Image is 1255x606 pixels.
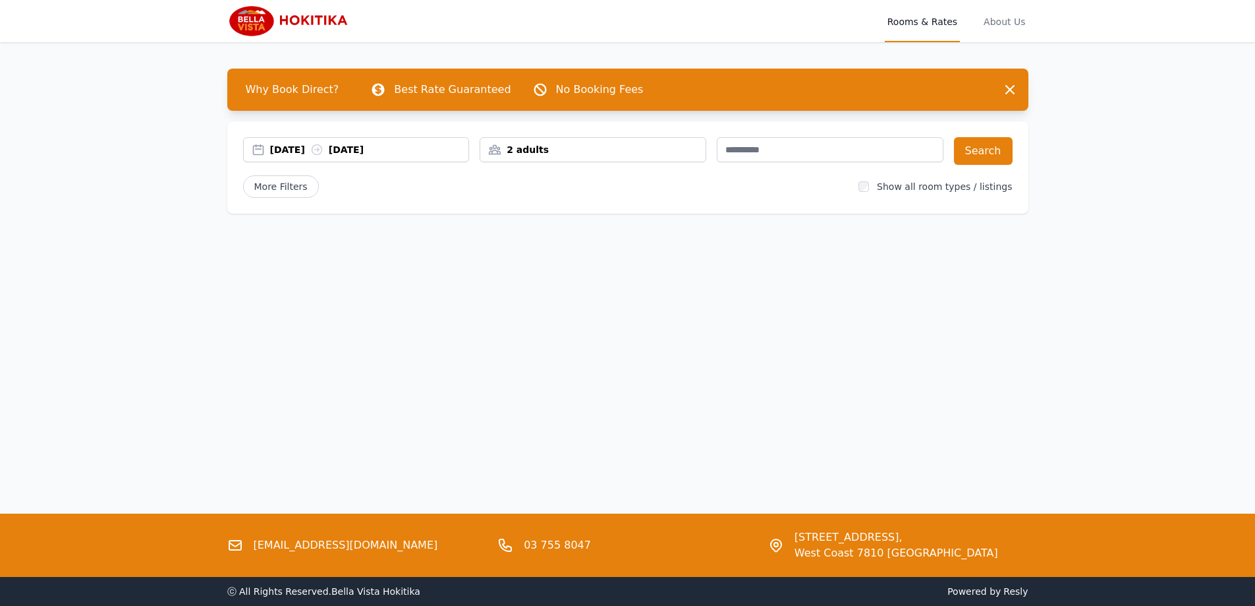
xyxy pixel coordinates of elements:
div: [DATE] [DATE] [270,143,469,156]
img: Bella Vista Hokitika [227,5,354,37]
span: Powered by [633,585,1028,598]
div: 2 adults [480,143,706,156]
span: West Coast 7810 [GEOGRAPHIC_DATA] [795,545,998,561]
span: Why Book Direct? [235,76,350,103]
label: Show all room types / listings [877,181,1012,192]
p: Best Rate Guaranteed [394,82,511,98]
a: [EMAIL_ADDRESS][DOMAIN_NAME] [254,537,438,553]
a: 03 755 8047 [524,537,591,553]
span: ⓒ All Rights Reserved. Bella Vista Hokitika [227,586,420,597]
a: Resly [1003,586,1028,597]
span: More Filters [243,175,319,198]
span: [STREET_ADDRESS], [795,530,998,545]
button: Search [954,137,1013,165]
p: No Booking Fees [556,82,644,98]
